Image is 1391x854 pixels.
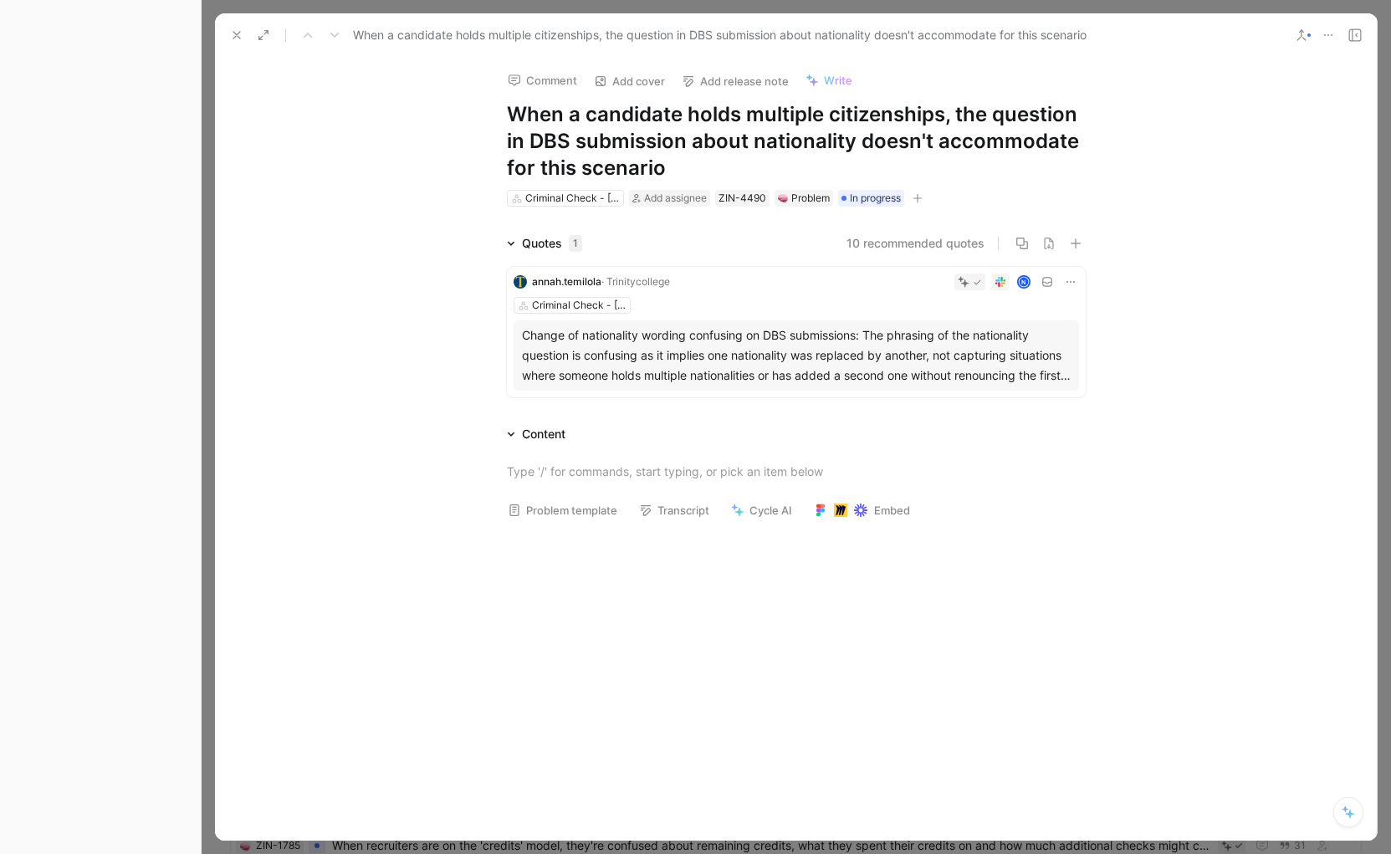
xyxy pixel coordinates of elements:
[507,101,1086,182] h1: When a candidate holds multiple citizenships, the question in DBS submission about nationality do...
[644,192,707,204] span: Add assignee
[846,233,984,253] button: 10 recommended quotes
[500,69,585,92] button: Comment
[532,297,626,314] div: Criminal Check - [GEOGRAPHIC_DATA] & Wales (DBS)
[1018,277,1029,288] div: N
[724,499,800,522] button: Cycle AI
[500,499,625,522] button: Problem template
[569,235,582,252] div: 1
[353,25,1087,45] span: When a candidate holds multiple citizenships, the question in DBS submission about nationality do...
[838,190,904,207] div: In progress
[778,193,788,203] img: 🧠
[778,190,830,207] div: Problem
[806,499,918,522] button: Embed
[601,275,670,288] span: · Trinitycollege
[500,233,589,253] div: Quotes1
[850,190,901,207] span: In progress
[586,69,672,93] button: Add cover
[719,190,766,207] div: ZIN-4490
[525,190,619,207] div: Criminal Check - [GEOGRAPHIC_DATA] & Wales (DBS)
[775,190,833,207] div: 🧠Problem
[824,73,852,88] span: Write
[532,275,601,288] span: annah.temilola
[632,499,717,522] button: Transcript
[500,424,572,444] div: Content
[798,69,860,92] button: Write
[522,325,1071,386] div: Change of nationality wording confusing on DBS submissions: The phrasing of the nationality quest...
[514,275,527,289] img: logo
[674,69,796,93] button: Add release note
[522,233,582,253] div: Quotes
[522,424,565,444] div: Content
